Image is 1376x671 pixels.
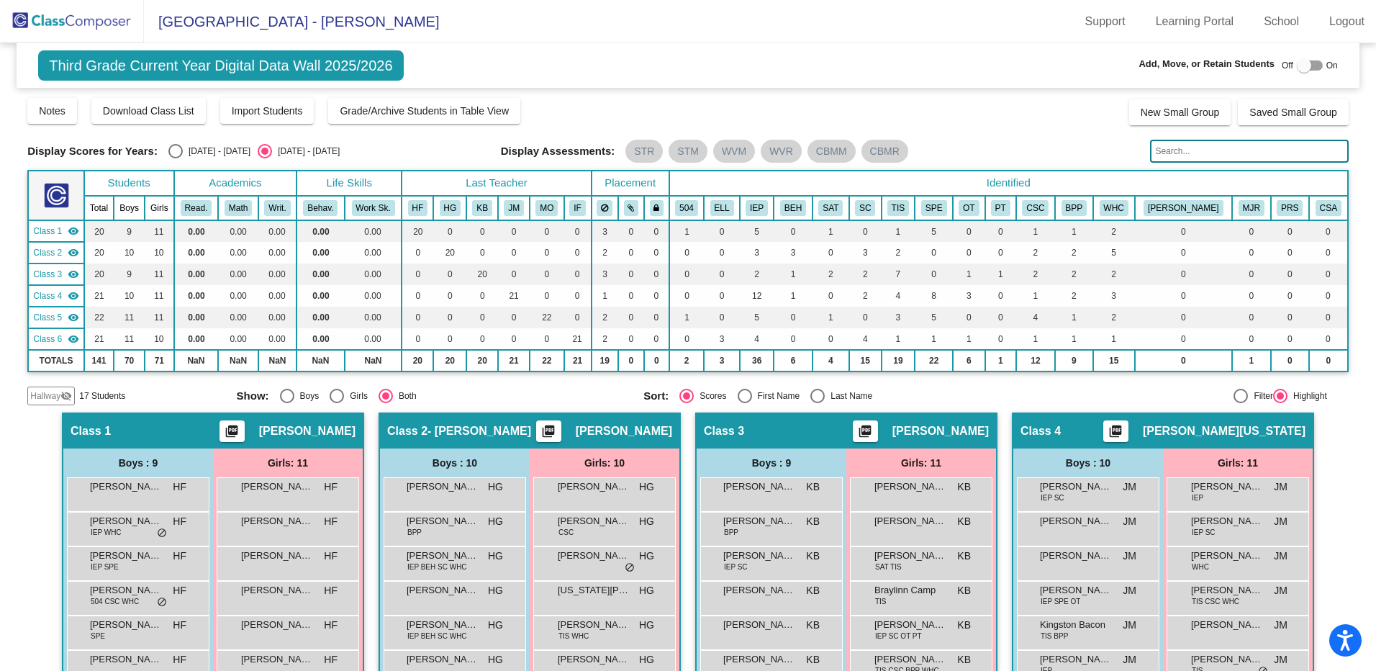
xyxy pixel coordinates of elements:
[1129,99,1231,125] button: New Small Group
[1016,285,1055,307] td: 1
[91,98,206,124] button: Download Class List
[33,268,62,281] span: Class 3
[530,285,564,307] td: 0
[145,196,174,220] th: Girls
[114,242,145,264] td: 10
[644,220,669,242] td: 0
[1022,200,1049,216] button: CSC
[704,196,740,220] th: English Language Learner
[28,242,84,264] td: Haley Goodlin - Haley Goodlin
[174,264,219,285] td: 0.00
[84,264,114,285] td: 20
[504,200,524,216] button: JM
[669,196,704,220] th: 504 Plan
[1232,220,1270,242] td: 0
[592,307,618,328] td: 2
[84,285,114,307] td: 21
[540,424,557,444] mat-icon: picture_as_pdf
[433,264,466,285] td: 0
[1249,107,1336,118] span: Saved Small Group
[740,220,774,242] td: 5
[953,242,985,264] td: 0
[564,285,592,307] td: 0
[1093,264,1135,285] td: 2
[710,200,734,216] button: ELL
[168,144,340,158] mat-radio-group: Select an option
[402,171,591,196] th: Last Teacher
[466,264,498,285] td: 20
[218,242,258,264] td: 0.00
[618,242,644,264] td: 0
[402,285,433,307] td: 0
[466,220,498,242] td: 0
[145,285,174,307] td: 11
[774,264,812,285] td: 1
[882,220,915,242] td: 1
[1135,220,1232,242] td: 0
[669,307,704,328] td: 1
[218,307,258,328] td: 0.00
[1326,59,1338,72] span: On
[849,220,882,242] td: 0
[84,328,114,350] td: 21
[28,328,84,350] td: Isabella Forget - Isabella Forget
[402,264,433,285] td: 0
[564,196,592,220] th: Isabella Forget
[618,196,644,220] th: Keep with students
[618,307,644,328] td: 0
[1309,285,1348,307] td: 0
[1232,264,1270,285] td: 0
[1144,200,1223,216] button: [PERSON_NAME]
[340,105,509,117] span: Grade/Archive Students in Table View
[84,220,114,242] td: 20
[1016,242,1055,264] td: 2
[704,307,740,328] td: 0
[1282,59,1293,72] span: Off
[352,200,395,216] button: Work Sk.
[915,220,953,242] td: 5
[174,285,219,307] td: 0.00
[297,328,345,350] td: 0.00
[807,140,856,163] mat-chip: CBMM
[402,328,433,350] td: 0
[345,328,402,350] td: 0.00
[218,264,258,285] td: 0.00
[145,220,174,242] td: 11
[644,307,669,328] td: 0
[466,242,498,264] td: 0
[1232,307,1270,328] td: 0
[1239,200,1264,216] button: MJR
[985,264,1016,285] td: 1
[813,307,849,328] td: 1
[669,140,707,163] mat-chip: STM
[433,328,466,350] td: 0
[181,200,212,216] button: Read.
[861,140,908,163] mat-chip: CBMR
[498,220,530,242] td: 0
[272,145,340,158] div: [DATE] - [DATE]
[258,242,297,264] td: 0.00
[704,220,740,242] td: 0
[644,264,669,285] td: 0
[28,220,84,242] td: Hymandria Ferrell - No Class Name
[1103,420,1128,442] button: Print Students Details
[849,285,882,307] td: 2
[433,307,466,328] td: 0
[1271,307,1309,328] td: 0
[218,285,258,307] td: 0.00
[501,145,615,158] span: Display Assessments:
[644,285,669,307] td: 0
[774,220,812,242] td: 0
[985,196,1016,220] th: Physical Therapy
[145,264,174,285] td: 11
[28,264,84,285] td: Kayla Bruce - No Class Name
[780,200,806,216] button: BEH
[855,200,875,216] button: SC
[1309,220,1348,242] td: 0
[297,242,345,264] td: 0.00
[33,311,62,324] span: Class 5
[258,307,297,328] td: 0.00
[28,307,84,328] td: Megan Ost - No Class Name
[1055,285,1093,307] td: 2
[1238,99,1348,125] button: Saved Small Group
